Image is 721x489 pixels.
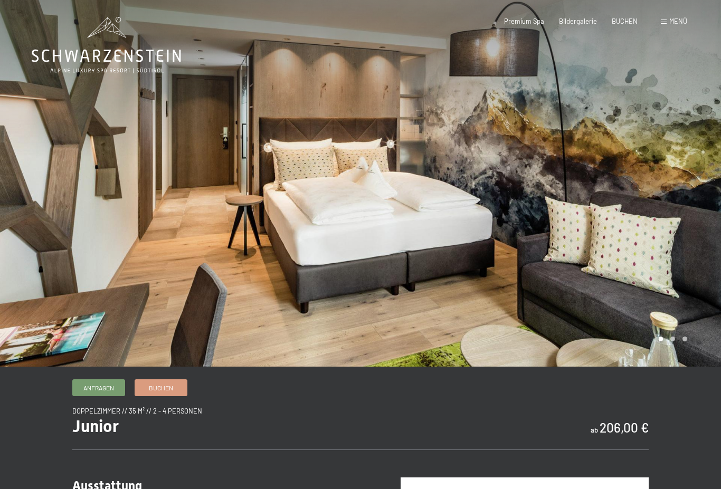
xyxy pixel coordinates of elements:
[612,17,638,25] a: BUCHEN
[72,407,202,415] span: Doppelzimmer // 35 m² // 2 - 4 Personen
[559,17,597,25] a: Bildergalerie
[72,416,119,436] span: Junior
[135,380,187,396] a: Buchen
[149,383,173,392] span: Buchen
[73,380,125,396] a: Anfragen
[600,420,649,435] b: 206,00 €
[83,383,114,392] span: Anfragen
[669,17,687,25] span: Menü
[504,17,544,25] a: Premium Spa
[591,426,598,434] span: ab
